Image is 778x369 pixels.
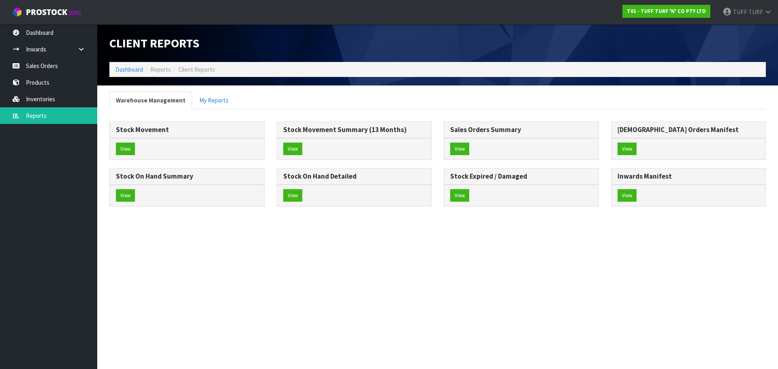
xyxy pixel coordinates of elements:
button: View [618,189,637,202]
button: View [450,143,469,156]
h3: Stock Expired / Damaged [450,173,592,180]
strong: T01 - TUFF TURF 'N' CO PTY LTD [627,8,706,15]
h3: Stock On Hand Summary [116,173,258,180]
button: View [283,143,302,156]
a: My Reports [193,92,235,109]
span: TUFF TURF [733,8,763,16]
button: View [116,189,135,202]
small: WMS [69,9,81,17]
img: cube-alt.png [12,7,22,17]
button: View [450,189,469,202]
h3: Stock Movement [116,126,258,134]
button: View [618,143,637,156]
a: Dashboard [115,66,143,73]
span: Client Reports [109,35,199,51]
span: Client Reports [178,66,215,73]
h3: Stock Movement Summary (13 Months) [283,126,425,134]
h3: Inwards Manifest [618,173,760,180]
a: Warehouse Management [109,92,192,109]
h3: Stock On Hand Detailed [283,173,425,180]
span: ProStock [26,7,67,17]
h3: [DEMOGRAPHIC_DATA] Orders Manifest [618,126,760,134]
span: Reports [150,66,171,73]
button: View [283,189,302,202]
button: View [116,143,135,156]
h3: Sales Orders Summary [450,126,592,134]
